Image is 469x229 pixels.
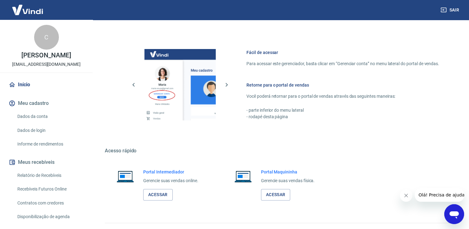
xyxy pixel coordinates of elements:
[15,169,85,182] a: Relatório de Recebíveis
[143,169,198,175] h6: Portal Intermediador
[246,114,439,120] p: - rodapé desta página
[261,177,315,184] p: Gerencie suas vendas física.
[230,169,256,184] img: Imagem de um notebook aberto
[112,169,138,184] img: Imagem de um notebook aberto
[439,4,462,16] button: Sair
[415,188,464,202] iframe: Mensagem da empresa
[7,155,85,169] button: Meus recebíveis
[4,4,52,9] span: Olá! Precisa de ajuda?
[15,197,85,209] a: Contratos com credores
[246,61,439,67] p: Para acessar este gerenciador, basta clicar em “Gerenciar conta” no menu lateral do portal de ven...
[400,189,412,202] iframe: Fechar mensagem
[143,189,173,200] a: Acessar
[7,97,85,110] button: Meu cadastro
[144,49,216,120] img: Imagem da dashboard mostrando o botão de gerenciar conta na sidebar no lado esquerdo
[246,107,439,114] p: - parte inferior do menu lateral
[15,110,85,123] a: Dados da conta
[143,177,198,184] p: Gerencie suas vendas online.
[246,49,439,56] h6: Fácil de acessar
[12,61,81,68] p: [EMAIL_ADDRESS][DOMAIN_NAME]
[105,148,454,154] h5: Acesso rápido
[15,210,85,223] a: Disponibilização de agenda
[246,82,439,88] h6: Retorne para o portal de vendas
[15,124,85,137] a: Dados de login
[34,25,59,50] div: C
[261,189,290,200] a: Acessar
[444,204,464,224] iframe: Botão para abrir a janela de mensagens
[7,0,48,19] img: Vindi
[15,183,85,195] a: Recebíveis Futuros Online
[246,93,439,100] p: Você poderá retornar para o portal de vendas através das seguintes maneiras:
[7,78,85,92] a: Início
[261,169,315,175] h6: Portal Maquininha
[21,52,71,59] p: [PERSON_NAME]
[15,138,85,150] a: Informe de rendimentos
